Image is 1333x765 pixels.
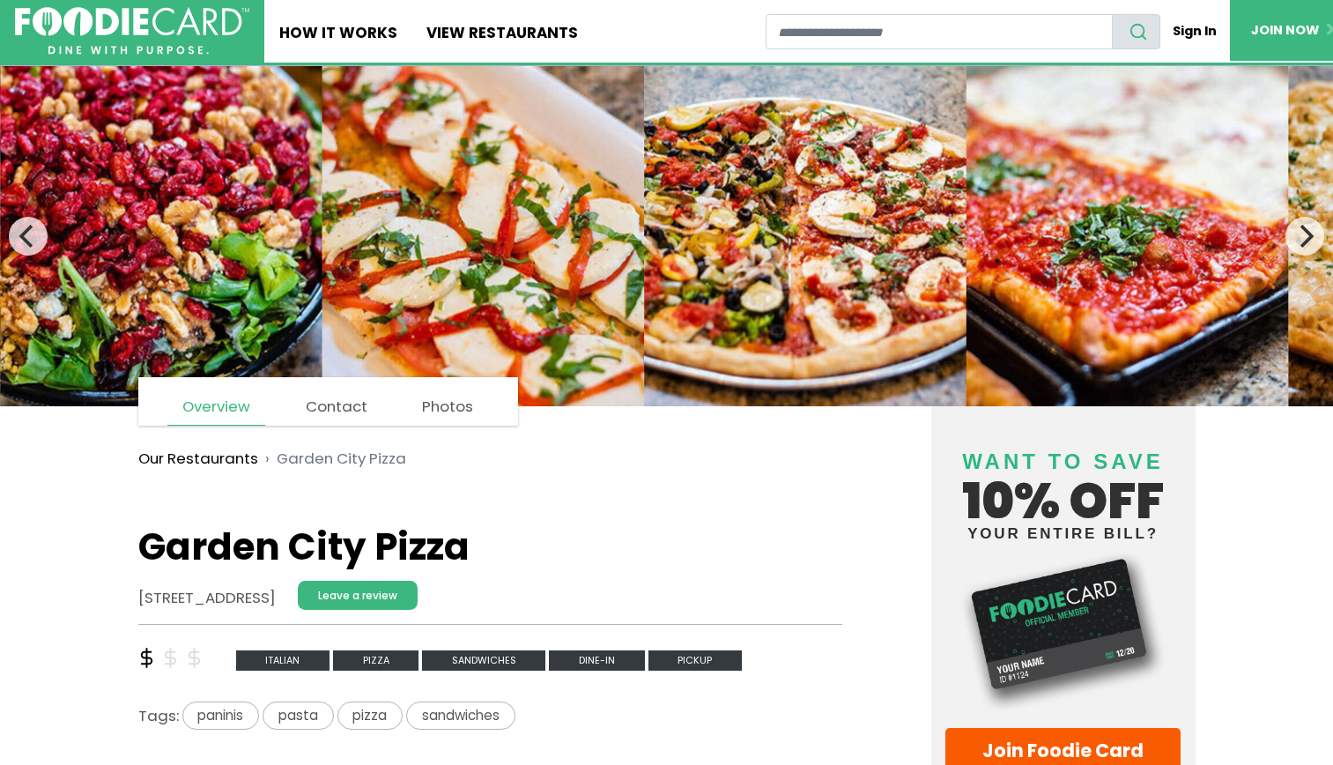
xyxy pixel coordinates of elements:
[422,650,545,671] span: sandwiches
[138,525,842,569] h1: Garden City Pizza
[1112,14,1159,49] button: search
[179,704,263,725] a: paninis
[258,448,407,471] li: Garden City Pizza
[408,388,489,425] a: Photos
[15,7,249,55] img: FoodieCard; Eat, Drink, Save, Donate
[1285,217,1324,256] button: Next
[263,702,334,730] span: pasta
[138,702,842,738] div: Tags:
[962,449,1163,473] span: Want to save
[182,702,260,730] span: paninis
[549,648,648,669] a: Dine-in
[945,526,1180,541] small: your entire bill?
[945,427,1180,541] h4: 10% off
[333,650,418,671] span: pizza
[1160,14,1230,48] a: Sign In
[236,648,333,669] a: italian
[236,650,330,671] span: italian
[138,587,276,609] address: [STREET_ADDRESS]
[337,704,407,725] a: pizza
[549,650,644,671] span: Dine-in
[337,702,404,730] span: pizza
[422,648,549,669] a: sandwiches
[138,436,842,481] nav: breadcrumb
[263,704,337,725] a: pasta
[291,388,382,425] a: Contact
[333,648,422,669] a: pizza
[167,388,265,426] a: Overview
[945,550,1180,713] img: Foodie Card
[9,217,48,256] button: Previous
[298,581,418,609] a: Leave a review
[766,14,1113,49] input: restaurant search
[138,377,518,427] nav: page links
[648,650,742,671] span: Pickup
[406,702,515,730] span: sandwiches
[648,648,742,669] a: Pickup
[138,448,258,470] a: Our Restaurants
[406,704,515,725] a: sandwiches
